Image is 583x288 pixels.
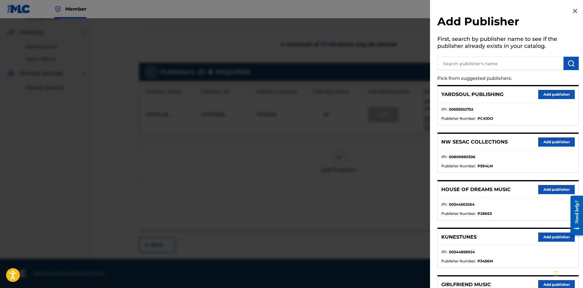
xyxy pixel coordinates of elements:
h2: Add Publisher [437,15,579,30]
input: Search publisher's name [437,57,563,70]
span: IPI : [441,107,447,112]
span: Publisher Number : [441,258,476,264]
button: Add publisher [538,90,575,99]
iframe: Chat Widget [553,259,583,288]
p: NW SESAC COLLECTIONS [441,138,508,146]
strong: P594LM [478,163,493,169]
button: Add publisher [538,137,575,147]
strong: P3456M [478,258,493,264]
p: KUNESTUNES [441,233,477,241]
p: Pick from suggested publishers: [437,72,544,85]
h5: First, search by publisher name to see if the publisher already exists in your catalog. [437,34,579,53]
p: YARDSOUL PUBLISHING [441,91,503,98]
strong: 00344858924 [449,249,475,255]
strong: 00555502752 [449,107,473,112]
iframe: Resource Center [566,191,583,240]
strong: P28663 [478,211,492,216]
strong: 00344563264 [449,202,475,207]
strong: 00809880306 [449,154,475,160]
img: Top Rightsholder [54,5,62,13]
span: Publisher Number : [441,211,476,216]
span: Publisher Number : [441,116,476,121]
button: Add publisher [538,233,575,242]
div: Drag [554,265,558,283]
img: MLC Logo [7,5,31,13]
span: Member [65,5,87,12]
span: IPI : [441,154,447,160]
button: Add publisher [538,185,575,194]
p: HOUSE OF DREAMS MUSIC [441,186,511,193]
img: Search Works [567,60,575,67]
strong: PC41DO [478,116,493,121]
span: Publisher Number : [441,163,476,169]
span: IPI : [441,249,447,255]
span: IPI : [441,202,447,207]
